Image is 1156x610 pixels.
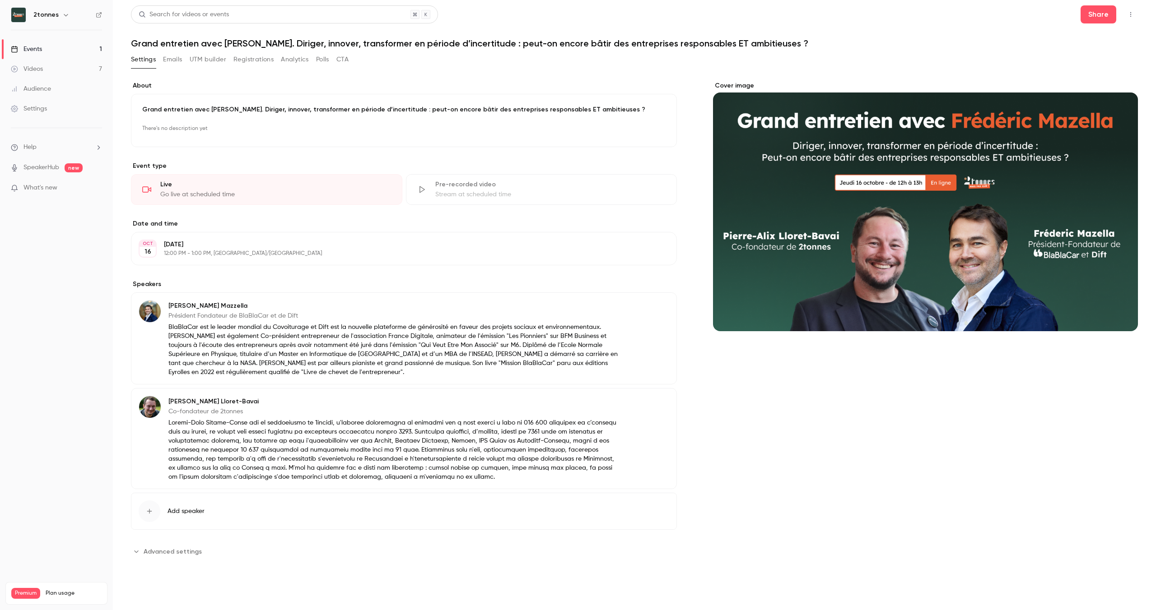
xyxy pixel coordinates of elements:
[142,105,666,114] p: Grand entretien avec [PERSON_NAME]. Diriger, innover, transformer en période d’incertitude : peut...
[281,52,309,67] button: Analytics
[131,162,677,171] p: Event type
[11,84,51,93] div: Audience
[160,180,391,189] div: Live
[1081,5,1116,23] button: Share
[168,507,205,516] span: Add speaker
[316,52,329,67] button: Polls
[11,588,40,599] span: Premium
[336,52,349,67] button: CTA
[164,240,629,249] p: [DATE]
[139,300,161,322] img: Frédéric Mazzella
[144,547,202,556] span: Advanced settings
[46,590,102,597] span: Plan usage
[131,81,677,90] label: About
[131,280,677,289] label: Speakers
[139,10,229,19] div: Search for videos or events
[713,81,1138,331] section: Cover image
[23,143,37,152] span: Help
[406,174,677,205] div: Pre-recorded videoStream at scheduled time
[33,10,59,19] h6: 2tonnes
[233,52,274,67] button: Registrations
[168,311,618,320] p: Président Fondateur de BlaBlaCar et de Dift
[131,52,156,67] button: Settings
[131,544,677,559] section: Advanced settings
[168,418,618,481] p: Loremi-Dolo Sitame-Conse adi el seddoeiusmo te 1incidi, u'laboree doloremagna al enimadmi ven q n...
[164,250,629,257] p: 12:00 PM - 1:00 PM, [GEOGRAPHIC_DATA]/[GEOGRAPHIC_DATA]
[160,190,391,199] div: Go live at scheduled time
[11,8,26,22] img: 2tonnes
[435,180,666,189] div: Pre-recorded video
[11,65,43,74] div: Videos
[139,396,161,418] img: Pierre-Alix Lloret-Bavai
[144,247,151,256] p: 16
[190,52,226,67] button: UTM builder
[168,397,618,406] p: [PERSON_NAME] Lloret-Bavai
[131,493,677,530] button: Add speaker
[131,174,402,205] div: LiveGo live at scheduled time
[131,388,677,489] div: Pierre-Alix Lloret-Bavai[PERSON_NAME] Lloret-BavaiCo-fondateur de 2tonnesLoremi-Dolo Sitame-Conse...
[65,163,83,172] span: new
[168,323,618,377] p: BlaBlaCar est le leader mondial du Covoiturage et Dift est la nouvelle plateforme de générosité e...
[131,219,677,228] label: Date and time
[142,121,666,136] p: There's no description yet
[168,407,618,416] p: Co-fondateur de 2tonnes
[131,38,1138,49] h1: Grand entretien avec [PERSON_NAME]. Diriger, innover, transformer en période d’incertitude : peut...
[11,45,42,54] div: Events
[435,190,666,199] div: Stream at scheduled time
[163,52,182,67] button: Emails
[168,301,618,310] p: [PERSON_NAME] Mazzella
[23,163,59,172] a: SpeakerHub
[713,81,1138,90] label: Cover image
[131,292,677,384] div: Frédéric Mazzella[PERSON_NAME] MazzellaPrésident Fondateur de BlaBlaCar et de DiftBlaBlaCar est l...
[11,104,47,113] div: Settings
[91,184,102,192] iframe: Noticeable Trigger
[23,183,57,193] span: What's new
[11,143,102,152] li: help-dropdown-opener
[131,544,207,559] button: Advanced settings
[140,240,156,247] div: OCT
